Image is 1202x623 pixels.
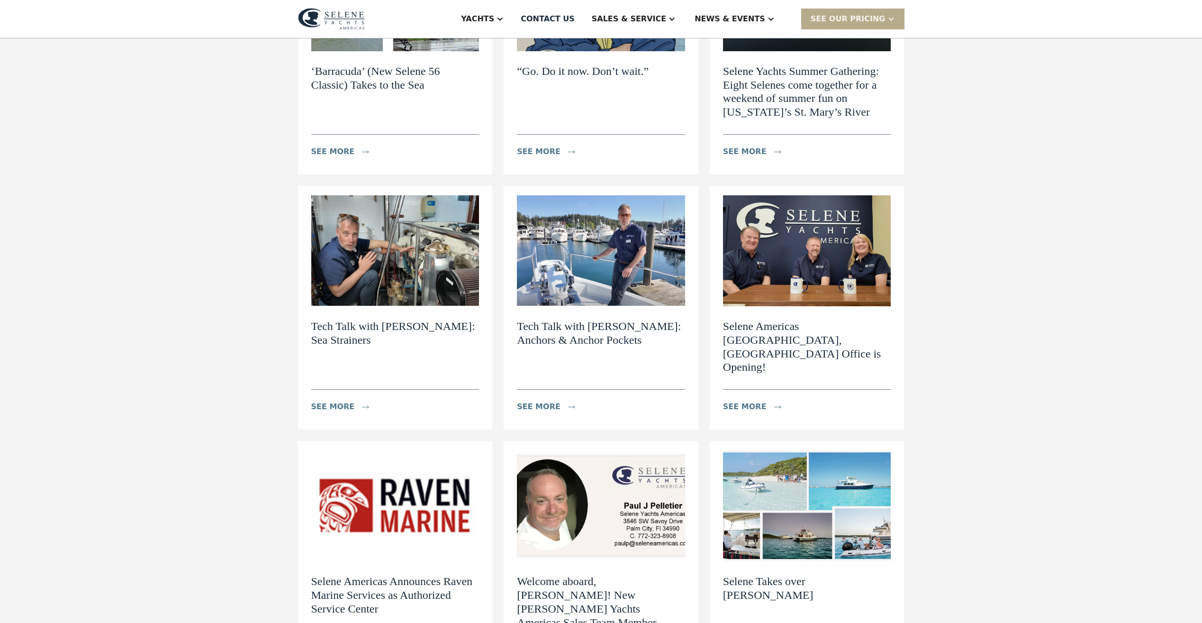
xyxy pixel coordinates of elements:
[311,195,479,306] img: Tech Talk with Dylan: Sea Strainers
[801,9,904,29] div: SEE Our Pricing
[461,13,494,25] div: Yachts
[723,575,891,602] h2: Selene Takes over [PERSON_NAME]
[517,401,560,412] div: see more
[517,64,649,78] h2: “Go. Do it now. Don’t wait.”
[311,401,355,412] div: see more
[298,8,365,30] img: logo
[811,13,886,25] div: SEE Our Pricing
[517,195,685,306] img: Tech Talk with Dylan: Anchors & Anchor Pockets
[362,150,369,154] img: icon
[592,13,666,25] div: Sales & Service
[298,186,493,430] a: Tech Talk with Dylan: Sea StrainersTech Talk with [PERSON_NAME]: Sea Strainerssee moreicon
[568,150,575,154] img: icon
[723,450,891,561] img: Selene Takes over Staniel Cay
[723,64,891,119] h2: Selene Yachts Summer Gathering: Eight Selenes come together for a weekend of summer fun on [US_ST...
[710,186,904,430] a: Selene Americas Annapolis, MD Office is Opening!Selene Americas [GEOGRAPHIC_DATA], [GEOGRAPHIC_DA...
[517,320,685,347] h2: Tech Talk with [PERSON_NAME]: Anchors & Anchor Pockets
[723,401,767,412] div: see more
[311,320,479,347] h2: Tech Talk with [PERSON_NAME]: Sea Strainers
[521,13,575,25] div: Contact US
[517,146,560,157] div: see more
[568,405,575,409] img: icon
[504,186,698,430] a: Tech Talk with Dylan: Anchors & Anchor PocketsTech Talk with [PERSON_NAME]: Anchors & Anchor Pock...
[517,450,685,561] img: Welcome aboard, Paul Pelletier! New Selene Yachts Americas Sales Team Member
[774,405,781,409] img: icon
[723,320,891,374] h2: Selene Americas [GEOGRAPHIC_DATA], [GEOGRAPHIC_DATA] Office is Opening!
[362,405,369,409] img: icon
[774,150,781,154] img: icon
[311,450,479,561] img: Selene Americas Announces Raven Marine Services as Authorized Service Center
[311,146,355,157] div: see more
[723,195,891,306] img: Selene Americas Annapolis, MD Office is Opening!
[723,146,767,157] div: see more
[311,575,479,615] h2: Selene Americas Announces Raven Marine Services as Authorized Service Center
[311,64,479,92] h2: ‘Barracuda’ (New Selene 56 Classic) Takes to the Sea
[695,13,765,25] div: News & EVENTS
